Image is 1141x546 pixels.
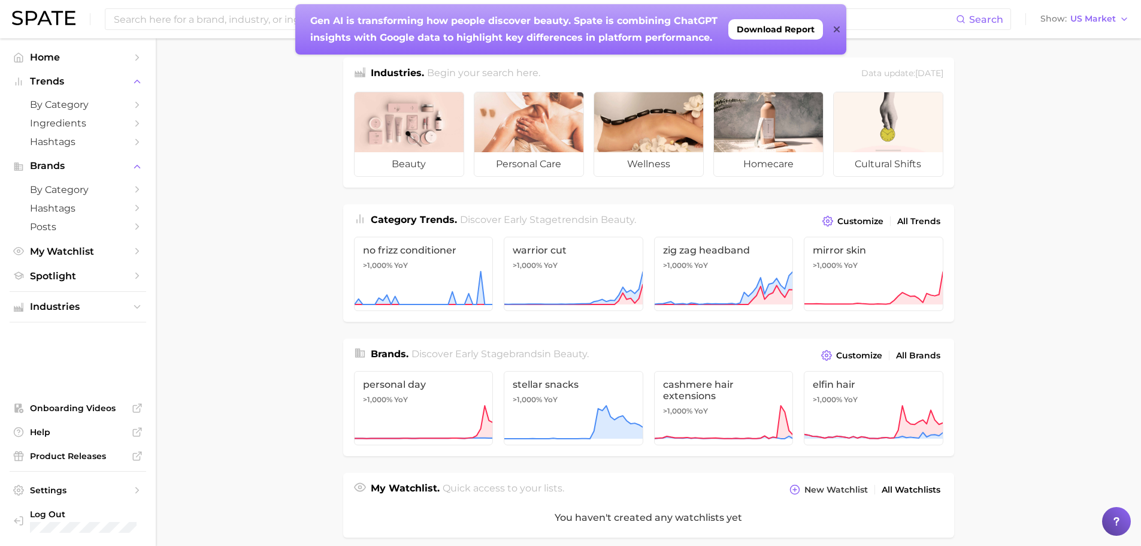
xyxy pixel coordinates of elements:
[343,498,954,538] div: You haven't created any watchlists yet
[1037,11,1132,27] button: ShowUS Market
[544,395,558,405] span: YoY
[786,481,870,498] button: New Watchlist
[813,245,934,256] span: mirror skin
[10,48,146,67] a: Home
[10,399,146,417] a: Onboarding Videos
[879,482,943,498] a: All Watchlists
[1040,16,1067,22] span: Show
[474,152,583,176] span: personal care
[694,406,708,416] span: YoY
[30,246,126,257] span: My Watchlist
[371,214,457,225] span: Category Trends .
[12,11,75,25] img: SPATE
[513,379,634,390] span: stellar snacks
[30,221,126,233] span: Posts
[10,95,146,114] a: by Category
[894,213,943,230] a: All Trends
[30,161,126,171] span: Brands
[30,485,126,496] span: Settings
[896,351,940,361] span: All Brands
[30,136,126,147] span: Hashtags
[10,481,146,499] a: Settings
[804,237,943,311] a: mirror skin>1,000% YoY
[363,261,392,270] span: >1,000%
[443,481,564,498] h2: Quick access to your lists.
[813,379,934,390] span: elfin hair
[10,180,146,199] a: by Category
[1070,16,1116,22] span: US Market
[663,379,785,402] span: cashmere hair extensions
[813,395,842,404] span: >1,000%
[10,218,146,236] a: Posts
[30,99,126,110] span: by Category
[474,92,584,177] a: personal care
[654,237,794,311] a: zig zag headband>1,000% YoY
[354,237,494,311] a: no frizz conditioner>1,000% YoY
[504,371,643,445] a: stellar snacks>1,000% YoY
[804,485,868,495] span: New Watchlist
[594,92,704,177] a: wellness
[10,447,146,465] a: Product Releases
[30,270,126,282] span: Spotlight
[601,214,634,225] span: beauty
[10,132,146,151] a: Hashtags
[30,203,126,214] span: Hashtags
[513,245,634,256] span: warrior cut
[30,76,126,87] span: Trends
[882,485,940,495] span: All Watchlists
[837,216,883,227] span: Customize
[10,242,146,261] a: My Watchlist
[460,214,636,225] span: Discover Early Stage trends in .
[654,371,794,445] a: cashmere hair extensions>1,000% YoY
[834,152,943,176] span: cultural shifts
[371,66,424,82] h1: Industries.
[714,152,823,176] span: homecare
[844,261,858,270] span: YoY
[30,509,138,520] span: Log Out
[10,114,146,132] a: Ingredients
[371,481,440,498] h1: My Watchlist.
[813,261,842,270] span: >1,000%
[713,92,824,177] a: homecare
[30,184,126,195] span: by Category
[897,216,940,227] span: All Trends
[427,66,540,82] h2: Begin your search here.
[969,14,1003,25] span: Search
[544,261,558,270] span: YoY
[30,403,126,414] span: Onboarding Videos
[663,261,692,270] span: >1,000%
[355,152,464,176] span: beauty
[354,92,464,177] a: beauty
[113,9,956,29] input: Search here for a brand, industry, or ingredient
[30,451,126,461] span: Product Releases
[594,152,703,176] span: wellness
[663,245,785,256] span: zig zag headband
[30,427,126,438] span: Help
[10,267,146,285] a: Spotlight
[513,395,542,404] span: >1,000%
[10,298,146,316] button: Industries
[663,406,692,415] span: >1,000%
[804,371,943,445] a: elfin hair>1,000% YoY
[10,199,146,218] a: Hashtags
[818,347,885,364] button: Customize
[10,157,146,175] button: Brands
[694,261,708,270] span: YoY
[363,379,485,390] span: personal day
[371,348,408,360] span: Brands .
[504,237,643,311] a: warrior cut>1,000% YoY
[833,92,943,177] a: cultural shifts
[10,423,146,441] a: Help
[363,245,485,256] span: no frizz conditioner
[30,52,126,63] span: Home
[844,395,858,405] span: YoY
[819,213,886,230] button: Customize
[10,505,146,536] a: Log out. Currently logged in with e-mail faith.wilansky@loreal.com.
[394,261,408,270] span: YoY
[836,351,882,361] span: Customize
[354,371,494,445] a: personal day>1,000% YoY
[861,66,943,82] div: Data update: [DATE]
[893,348,943,364] a: All Brands
[10,73,146,91] button: Trends
[553,348,587,360] span: beauty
